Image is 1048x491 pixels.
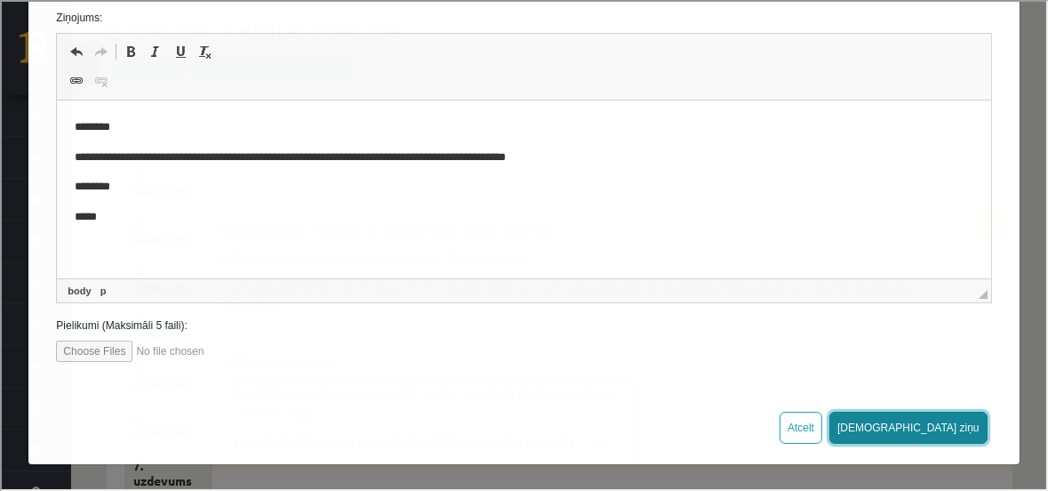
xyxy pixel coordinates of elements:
button: [DEMOGRAPHIC_DATA] ziņu [828,410,986,442]
a: Link (Ctrl+K) [62,68,87,91]
a: Bold (Ctrl+B) [116,38,141,61]
body: Editor, wiswyg-editor-user-answer-47024889775820 [18,18,764,36]
label: Ziņojums: [41,8,1003,24]
button: Atcelt [778,410,820,442]
a: Italic (Ctrl+I) [141,38,166,61]
a: p element [95,281,108,297]
a: Underline (Ctrl+U) [166,38,191,61]
a: Redo (Ctrl+Y) [87,38,112,61]
a: body element [62,281,92,297]
a: Remove Format [191,38,216,61]
iframe: Editor, wiswyg-editor-47024894111540-1757683267-775 [55,99,988,277]
span: Resize [977,288,986,297]
label: Pielikumi (Maksimāli 5 faili): [41,316,1003,332]
a: Undo (Ctrl+Z) [62,38,87,61]
a: Unlink [87,68,112,91]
